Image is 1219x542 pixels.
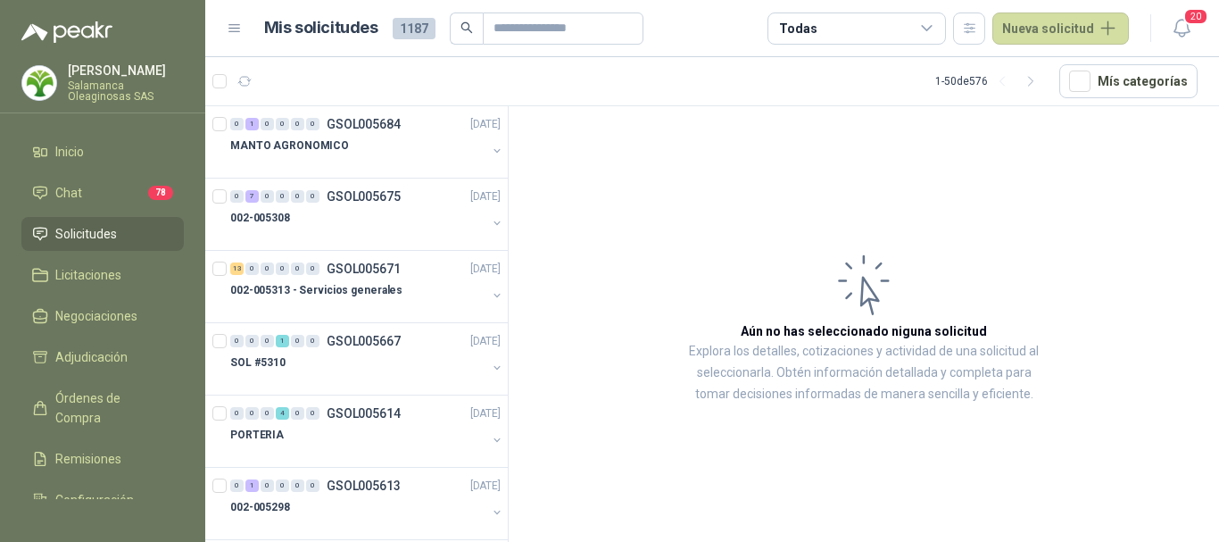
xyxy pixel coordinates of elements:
[327,407,401,420] p: GSOL005614
[261,190,274,203] div: 0
[22,66,56,100] img: Company Logo
[327,263,401,275] p: GSOL005671
[55,347,128,367] span: Adjudicación
[291,479,304,492] div: 0
[306,263,319,275] div: 0
[276,263,289,275] div: 0
[55,449,121,469] span: Remisiones
[245,118,259,130] div: 1
[68,64,184,77] p: [PERSON_NAME]
[306,118,319,130] div: 0
[470,188,501,205] p: [DATE]
[230,403,504,460] a: 0 0 0 4 0 0 GSOL005614[DATE] PORTERIA
[55,183,82,203] span: Chat
[68,80,184,102] p: Salamanca Oleaginosas SAS
[276,479,289,492] div: 0
[460,21,473,34] span: search
[291,407,304,420] div: 0
[261,479,274,492] div: 0
[470,261,501,278] p: [DATE]
[779,19,817,38] div: Todas
[55,388,167,428] span: Órdenes de Compra
[245,479,259,492] div: 1
[55,142,84,162] span: Inicio
[245,190,259,203] div: 7
[291,335,304,347] div: 0
[1165,13,1198,45] button: 20
[230,475,504,532] a: 0 1 0 0 0 0 GSOL005613[DATE] 002-005298
[276,335,289,347] div: 1
[261,335,274,347] div: 0
[230,186,504,243] a: 0 7 0 0 0 0 GSOL005675[DATE] 002-005308
[230,499,290,516] p: 002-005298
[470,478,501,495] p: [DATE]
[291,118,304,130] div: 0
[1183,8,1208,25] span: 20
[230,335,244,347] div: 0
[264,15,378,41] h1: Mis solicitudes
[261,407,274,420] div: 0
[230,479,244,492] div: 0
[21,442,184,476] a: Remisiones
[393,18,435,39] span: 1187
[992,13,1129,45] button: Nueva solicitud
[55,490,134,510] span: Configuración
[21,483,184,517] a: Configuración
[55,306,137,326] span: Negociaciones
[21,135,184,169] a: Inicio
[245,335,259,347] div: 0
[21,217,184,251] a: Solicitudes
[55,265,121,285] span: Licitaciones
[291,263,304,275] div: 0
[470,116,501,133] p: [DATE]
[306,407,319,420] div: 0
[230,113,504,171] a: 0 1 0 0 0 0 GSOL005684[DATE] MANTO AGRONOMICO
[148,186,173,200] span: 78
[306,190,319,203] div: 0
[291,190,304,203] div: 0
[245,407,259,420] div: 0
[230,354,286,371] p: SOL #5310
[327,335,401,347] p: GSOL005667
[21,258,184,292] a: Licitaciones
[306,479,319,492] div: 0
[470,405,501,422] p: [DATE]
[470,333,501,350] p: [DATE]
[230,190,244,203] div: 0
[245,263,259,275] div: 0
[327,479,401,492] p: GSOL005613
[21,21,112,43] img: Logo peakr
[261,263,274,275] div: 0
[21,176,184,210] a: Chat78
[230,258,504,315] a: 13 0 0 0 0 0 GSOL005671[DATE] 002-005313 - Servicios generales
[230,407,244,420] div: 0
[261,118,274,130] div: 0
[230,210,290,227] p: 002-005308
[230,138,349,154] p: MANTO AGRONOMICO
[21,340,184,374] a: Adjudicación
[1059,64,1198,98] button: Mís categorías
[230,330,504,388] a: 0 0 0 1 0 0 GSOL005667[DATE] SOL #5310
[687,341,1041,405] p: Explora los detalles, cotizaciones y actividad de una solicitud al seleccionarla. Obtén informaci...
[276,407,289,420] div: 4
[276,118,289,130] div: 0
[276,190,289,203] div: 0
[230,427,284,444] p: PORTERIA
[55,224,117,244] span: Solicitudes
[230,118,244,130] div: 0
[935,67,1045,96] div: 1 - 50 de 576
[327,118,401,130] p: GSOL005684
[327,190,401,203] p: GSOL005675
[230,282,402,299] p: 002-005313 - Servicios generales
[741,321,987,341] h3: Aún no has seleccionado niguna solicitud
[306,335,319,347] div: 0
[21,381,184,435] a: Órdenes de Compra
[230,263,244,275] div: 13
[21,299,184,333] a: Negociaciones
